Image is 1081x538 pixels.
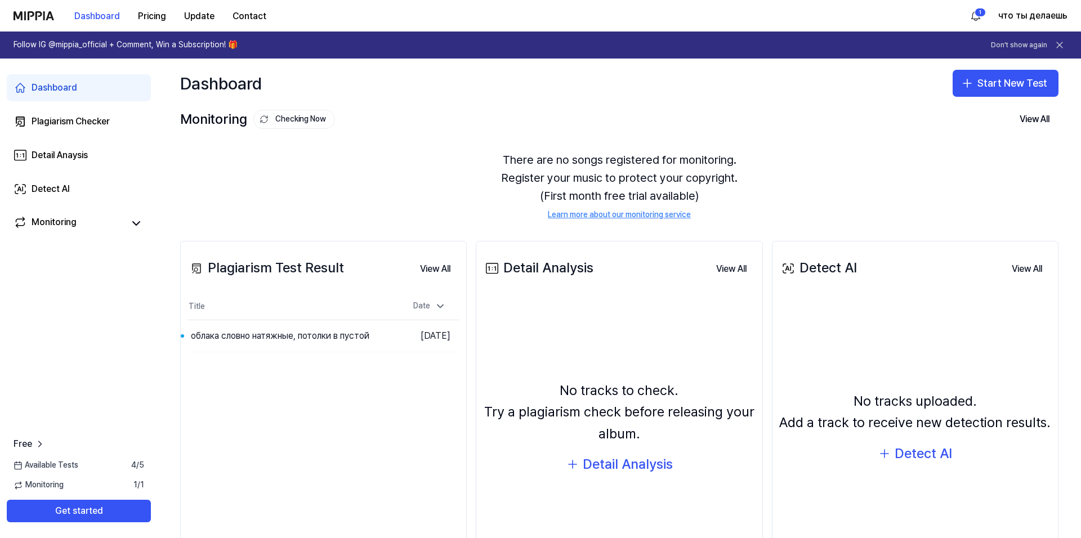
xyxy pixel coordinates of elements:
[65,5,129,28] button: Dashboard
[583,454,673,475] div: Detail Analysis
[191,329,369,343] div: облака словно натяжные, потолки в пустой
[175,1,224,32] a: Update
[1011,108,1058,131] button: View All
[14,437,32,451] span: Free
[779,257,857,279] div: Detect AI
[707,258,756,280] button: View All
[131,460,144,471] span: 4 / 5
[411,257,459,280] a: View All
[175,5,224,28] button: Update
[32,182,70,196] div: Detect AI
[32,216,77,231] div: Monitoring
[975,8,986,17] div: 1
[953,70,1058,97] button: Start New Test
[180,137,1058,234] div: There are no songs registered for monitoring. Register your music to protect your copyright. (Fir...
[566,454,673,475] button: Detail Analysis
[224,5,275,28] button: Contact
[253,110,335,129] button: Checking Now
[391,320,459,352] td: [DATE]
[32,81,77,95] div: Dashboard
[967,7,985,25] button: 알림1
[133,479,144,491] span: 1 / 1
[548,209,691,221] a: Learn more about our monitoring service
[180,109,335,130] div: Monitoring
[411,258,459,280] button: View All
[14,11,54,20] img: logo
[409,297,450,315] div: Date
[14,460,78,471] span: Available Tests
[969,9,982,23] img: 알림
[14,39,238,51] h1: Follow IG @mippia_official + Comment, Win a Subscription! 🎁
[187,257,344,279] div: Plagiarism Test Result
[14,479,64,491] span: Monitoring
[483,257,593,279] div: Detail Analysis
[129,5,175,28] button: Pricing
[14,216,124,231] a: Monitoring
[998,9,1067,23] button: что ты делаешь
[7,74,151,101] a: Dashboard
[187,293,391,320] th: Title
[7,500,151,522] button: Get started
[180,70,262,97] div: Dashboard
[32,149,88,162] div: Detail Anaysis
[895,443,952,464] div: Detect AI
[32,115,110,128] div: Plagiarism Checker
[483,380,755,445] div: No tracks to check. Try a plagiarism check before releasing your album.
[707,257,756,280] a: View All
[7,176,151,203] a: Detect AI
[779,391,1051,434] div: No tracks uploaded. Add a track to receive new detection results.
[7,142,151,169] a: Detail Anaysis
[991,41,1047,50] button: Don't show again
[1003,258,1051,280] button: View All
[878,443,952,464] button: Detect AI
[14,437,46,451] a: Free
[7,108,151,135] a: Plagiarism Checker
[1003,257,1051,280] a: View All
